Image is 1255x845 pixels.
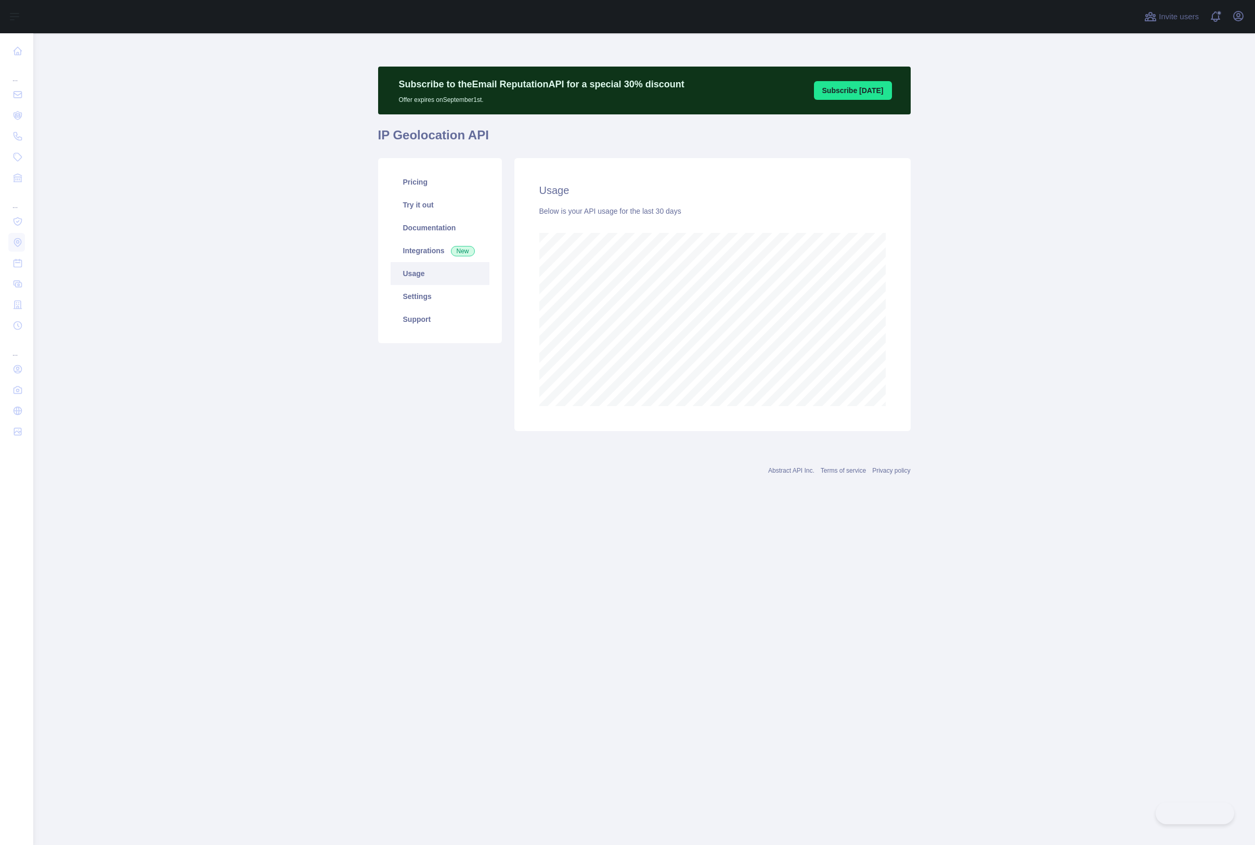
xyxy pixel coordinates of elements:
[814,81,892,100] button: Subscribe [DATE]
[8,337,25,358] div: ...
[1159,11,1199,23] span: Invite users
[391,171,489,193] a: Pricing
[391,285,489,308] a: Settings
[872,467,910,474] a: Privacy policy
[378,127,911,152] h1: IP Geolocation API
[451,246,475,256] span: New
[399,77,684,92] p: Subscribe to the Email Reputation API for a special 30 % discount
[391,216,489,239] a: Documentation
[768,467,814,474] a: Abstract API Inc.
[539,206,886,216] div: Below is your API usage for the last 30 days
[399,92,684,104] p: Offer expires on September 1st.
[1142,8,1201,25] button: Invite users
[391,308,489,331] a: Support
[1156,802,1234,824] iframe: Toggle Customer Support
[391,262,489,285] a: Usage
[539,183,886,198] h2: Usage
[8,62,25,83] div: ...
[391,193,489,216] a: Try it out
[391,239,489,262] a: Integrations New
[821,467,866,474] a: Terms of service
[8,189,25,210] div: ...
